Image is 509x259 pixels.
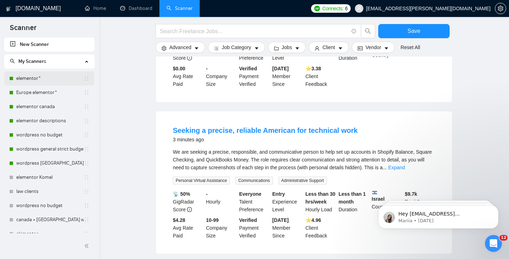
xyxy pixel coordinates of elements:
button: setting [495,3,506,14]
li: law clients [4,184,94,199]
div: Client Feedback [304,216,337,240]
span: Vendor [365,43,381,51]
span: Administrative Support [279,177,327,184]
span: Jobs [282,43,292,51]
button: folderJobscaret-down [268,42,306,53]
span: holder [84,160,89,166]
button: search [361,24,375,38]
span: info-circle [352,29,356,34]
b: Less than 30 hrs/week [305,191,335,205]
a: Europe elementor* [16,86,84,100]
div: Company Size [205,216,238,240]
span: user [315,46,320,51]
span: My Scanners [10,58,46,64]
span: 12 [499,235,508,241]
span: caret-down [295,46,300,51]
b: ⭐️ 4.96 [305,217,321,223]
b: - [206,66,208,71]
a: wordpress no budget [16,128,84,142]
a: searchScanner [166,5,193,11]
a: canada + [GEOGRAPHIC_DATA] wordpress [16,213,84,227]
li: canada + usa wordpress [4,213,94,227]
li: elementor* [4,71,94,86]
span: Job Category [222,43,251,51]
li: wordpress no budget [4,128,94,142]
button: idcardVendorcaret-down [352,42,395,53]
li: wordpress general strict budget [4,142,94,156]
span: holder [84,203,89,208]
div: Member Since [271,216,304,240]
span: My Scanners [18,58,46,64]
span: Personal Virtual Assistance [173,177,230,184]
span: info-circle [187,207,192,212]
span: ... [383,165,387,170]
span: caret-down [254,46,259,51]
b: $0.00 [173,66,185,71]
a: elementor* [16,71,84,86]
a: setting [495,6,506,11]
a: dashboardDashboard [120,5,152,11]
li: wordpress canada [4,156,94,170]
div: Hourly [205,190,238,213]
li: wordpress no budget [4,199,94,213]
span: Scanner [4,23,42,37]
span: Advanced [169,43,191,51]
a: Reset All [400,43,420,51]
div: Member Since [271,65,304,88]
div: Payment Verified [238,65,271,88]
b: Verified [239,66,257,71]
div: Duration [337,190,370,213]
img: upwork-logo.png [314,6,320,11]
div: Experience Level [271,190,304,213]
b: 10-99 [206,217,219,223]
span: idcard [358,46,363,51]
span: Connects: [322,5,344,12]
div: GigRadar Score [171,190,205,213]
span: info-circle [187,55,192,60]
span: caret-down [338,46,343,51]
b: 📡 50% [173,191,190,197]
li: elementor descriptions [4,114,94,128]
a: wordpress general strict budget [16,142,84,156]
div: 3 minutes ago [173,135,358,144]
a: law clients [16,184,84,199]
span: bars [214,46,219,51]
a: Seeking a precise, reliable American for technical work [173,126,358,134]
b: - [206,191,208,197]
span: holder [84,118,89,124]
a: elementor descriptions [16,114,84,128]
span: caret-down [384,46,389,51]
a: New Scanner [10,37,89,52]
div: Avg Rate Paid [171,65,205,88]
span: double-left [84,242,91,249]
div: Client Feedback [304,65,337,88]
b: Verified [239,217,257,223]
div: Avg Rate Paid [171,216,205,240]
span: setting [162,46,166,51]
span: Communications [235,177,273,184]
a: elementor Komel [16,170,84,184]
img: logo [6,3,11,14]
a: elementor canada [16,100,84,114]
iframe: Intercom live chat [485,235,502,252]
button: settingAdvancedcaret-down [156,42,205,53]
span: folder [274,46,279,51]
span: search [361,28,375,34]
a: homeHome [85,5,106,11]
button: userClientcaret-down [309,42,349,53]
span: Client [322,43,335,51]
div: Company Size [205,65,238,88]
b: [DATE] [272,66,288,71]
span: holder [84,90,89,95]
span: holder [84,231,89,237]
li: elementor [4,227,94,241]
b: [DATE] [272,217,288,223]
span: holder [84,175,89,180]
input: Search Freelance Jobs... [160,27,349,36]
li: elementor Komel [4,170,94,184]
b: ⭐️ 3.38 [305,66,321,71]
button: barsJob Categorycaret-down [208,42,265,53]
